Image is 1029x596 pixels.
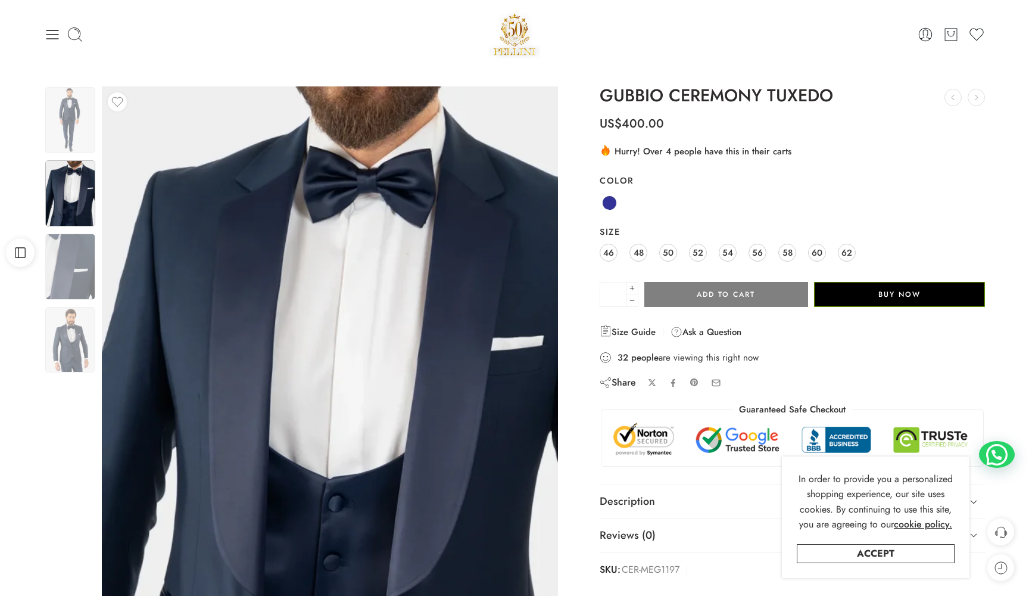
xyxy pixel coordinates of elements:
[838,244,856,262] a: 62
[600,86,985,105] h1: GUBBIO CEREMONY TUXEDO
[603,244,614,260] span: 46
[749,244,766,262] a: 56
[693,244,703,260] span: 52
[968,26,985,43] a: Wishlist
[600,115,664,132] bdi: 400.00
[752,244,763,260] span: 56
[808,244,826,262] a: 60
[45,160,95,226] img: Artboard 15
[600,325,656,339] a: Size Guide
[600,144,985,158] div: Hurry! Over 4 people have this in their carts
[814,282,985,307] button: Buy Now
[629,244,647,262] a: 48
[689,244,707,262] a: 52
[644,282,807,307] button: Add to cart
[600,351,985,364] div: are viewing this right now
[659,244,677,262] a: 50
[719,244,737,262] a: 54
[600,519,985,552] a: Reviews (0)
[943,26,959,43] a: Cart
[663,244,673,260] span: 50
[733,403,852,416] legend: Guaranteed Safe Checkout
[600,282,626,307] input: Product quantity
[600,175,985,187] label: Color
[618,352,628,364] strong: 32
[45,307,95,373] img: Artboard 15
[489,9,540,60] img: Pellini
[812,244,822,260] span: 60
[648,378,657,387] a: Share on X
[622,561,679,579] span: CER-MEG1197
[600,561,620,579] strong: SKU:
[600,226,985,238] label: Size
[489,9,540,60] a: Pellini -
[600,244,618,262] a: 46
[631,352,659,364] strong: people
[600,376,636,389] div: Share
[797,544,955,563] a: Accept
[45,87,95,153] img: Artboard 15
[778,244,796,262] a: 58
[690,378,699,387] a: Pin on Pinterest
[711,378,721,388] a: Email to your friends
[799,472,953,532] span: In order to provide you a personalized shopping experience, our site uses cookies. By continuing ...
[634,244,644,260] span: 48
[894,517,952,532] a: cookie policy.
[600,115,622,132] span: US$
[610,422,974,457] img: Trust
[669,378,678,387] a: Share on Facebook
[841,244,852,260] span: 62
[722,244,733,260] span: 54
[45,234,95,300] img: Artboard 15
[917,26,934,43] a: Login / Register
[782,244,793,260] span: 58
[671,325,741,339] a: Ask a Question
[600,485,985,519] a: Description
